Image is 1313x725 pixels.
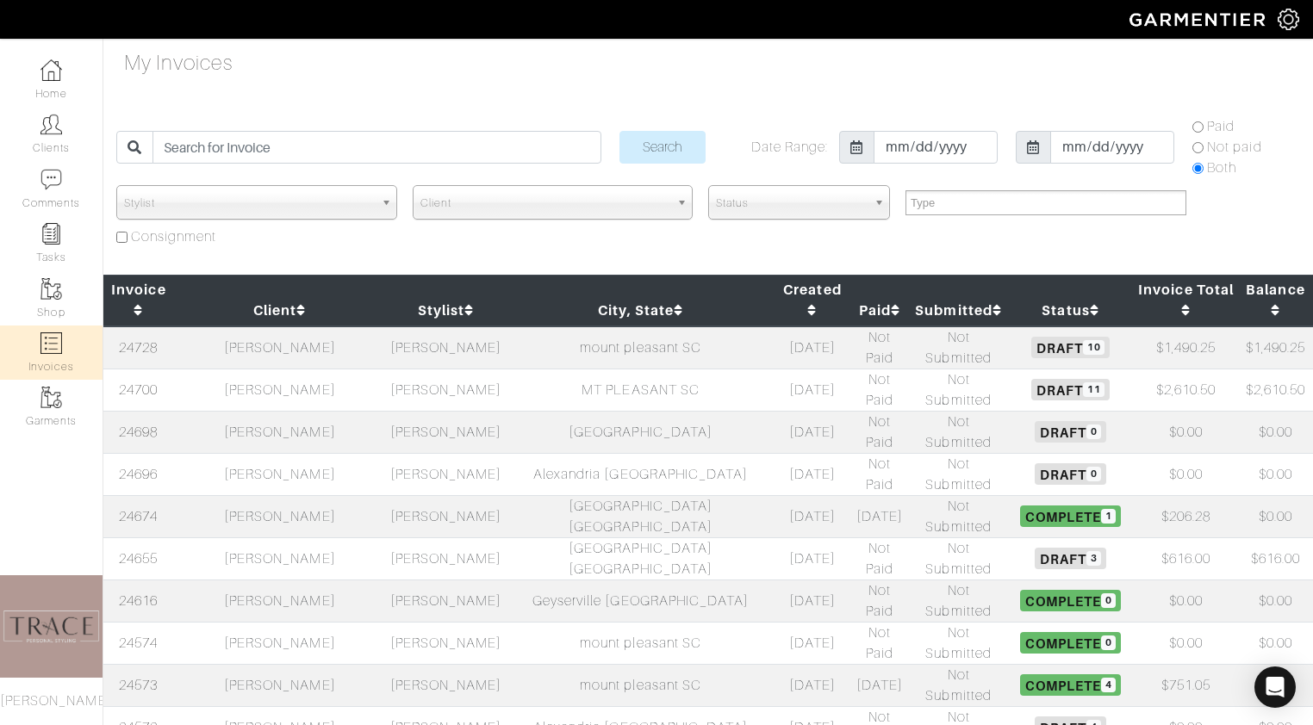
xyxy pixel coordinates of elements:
a: Submitted [915,302,1002,319]
td: Not Paid [849,537,910,579]
img: dashboard-icon-dbcd8f5a0b271acd01030246c82b418ddd0df26cd7fceb0bd07c9910d44c42f6.png [40,59,62,81]
td: $0.00 [1238,495,1313,537]
a: 24698 [119,424,158,440]
td: [GEOGRAPHIC_DATA] [GEOGRAPHIC_DATA] [506,495,775,537]
td: $0.00 [1134,579,1238,622]
span: Complete [1020,674,1121,695]
td: Not Submitted [910,495,1007,537]
span: Draft [1035,463,1106,484]
input: Search [619,131,706,164]
label: Date Range: [751,137,829,158]
td: Not Submitted [910,664,1007,706]
a: Status [1042,302,1098,319]
td: Not Paid [849,326,910,369]
td: $0.00 [1238,453,1313,495]
span: Draft [1031,337,1110,357]
td: [PERSON_NAME] [386,411,506,453]
td: [GEOGRAPHIC_DATA] [506,411,775,453]
a: 24696 [119,467,158,482]
td: Geyserville [GEOGRAPHIC_DATA] [506,579,775,622]
td: [DATE] [775,537,849,579]
td: Not Paid [849,369,910,411]
span: Draft [1031,379,1110,400]
img: orders-icon-0abe47150d42831381b5fb84f609e132dff9fe21cb692f30cb5eec754e2cba89.png [40,332,62,354]
a: 24674 [119,509,158,524]
span: Complete [1020,590,1121,610]
td: [DATE] [775,326,849,369]
span: 0 [1101,635,1116,650]
a: 24574 [119,635,158,651]
td: $616.00 [1134,537,1238,579]
span: 4 [1101,678,1116,692]
span: Stylist [124,186,374,220]
span: 11 [1083,382,1105,397]
label: Paid [1207,116,1235,137]
img: comment-icon-a0a6a9ef722e966f86d9cbdc48e553b5cf19dbc54f86b18d962a5391bc8f6eb6.png [40,169,62,190]
td: Not Submitted [910,579,1007,622]
td: $0.00 [1238,664,1313,706]
img: garments-icon-b7da505a4dc4fd61783c78ac3ca0ef83fa9d6f193b1c9dc38574b1d14d53ca28.png [40,387,62,408]
td: [PERSON_NAME] [174,579,386,622]
span: Complete [1020,632,1121,653]
span: Client [420,186,670,220]
td: $0.00 [1134,411,1238,453]
td: [DATE] [775,664,849,706]
td: MT PLEASANT SC [506,369,775,411]
h4: My Invoices [124,51,233,76]
a: City, State [598,302,684,319]
td: [PERSON_NAME] [174,326,386,369]
a: 24655 [119,551,158,567]
span: 1 [1101,509,1116,524]
td: $0.00 [1238,622,1313,664]
td: Not Submitted [910,622,1007,664]
img: clients-icon-6bae9207a08558b7cb47a8932f037763ab4055f8c8b6bfacd5dc20c3e0201464.png [40,114,62,135]
img: gear-icon-white-bd11855cb880d31180b6d7d6211b90ccbf57a29d726f0c71d8c61bd08dd39cc2.png [1278,9,1299,30]
td: [PERSON_NAME] [386,369,506,411]
td: [PERSON_NAME] [386,664,506,706]
td: [PERSON_NAME] [174,369,386,411]
td: Not Paid [849,411,910,453]
td: Not Paid [849,579,910,622]
td: $0.00 [1134,622,1238,664]
span: 0 [1086,467,1101,481]
td: [PERSON_NAME] [386,495,506,537]
td: $751.05 [1134,664,1238,706]
a: Invoice [111,282,165,319]
span: 10 [1083,340,1105,355]
td: $2,610.50 [1238,369,1313,411]
td: Alexandria [GEOGRAPHIC_DATA] [506,453,775,495]
td: [PERSON_NAME] [386,326,506,369]
span: Status [716,186,867,220]
td: $0.00 [1134,453,1238,495]
td: [DATE] [775,411,849,453]
a: Paid [859,302,900,319]
td: Not Submitted [910,453,1007,495]
td: [PERSON_NAME] [174,664,386,706]
a: Created [783,282,841,319]
td: Not Paid [849,622,910,664]
td: [DATE] [775,495,849,537]
a: 24616 [119,593,158,609]
td: [DATE] [849,495,910,537]
a: Client [253,302,306,319]
div: Open Intercom Messenger [1254,666,1296,708]
span: 0 [1086,424,1101,439]
img: garments-icon-b7da505a4dc4fd61783c78ac3ca0ef83fa9d6f193b1c9dc38574b1d14d53ca28.png [40,278,62,300]
td: [PERSON_NAME] [386,453,506,495]
span: Complete [1020,505,1121,526]
img: garmentier-logo-header-white-b43fb05a5012e4ada735d5af1a66efaba907eab6374d6393d1fbf88cb4ef424d.png [1121,4,1278,34]
td: Not Paid [849,453,910,495]
td: [PERSON_NAME] [386,537,506,579]
a: Balance [1246,282,1304,319]
td: $206.28 [1134,495,1238,537]
td: $0.00 [1238,579,1313,622]
a: 24700 [119,382,158,398]
label: Consignment [131,226,217,247]
td: [PERSON_NAME] [174,453,386,495]
td: [PERSON_NAME] [386,622,506,664]
a: 24573 [119,678,158,693]
input: Search for Invoice [152,131,600,164]
td: Not Submitted [910,411,1007,453]
td: [PERSON_NAME] [174,537,386,579]
td: [PERSON_NAME] [174,622,386,664]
